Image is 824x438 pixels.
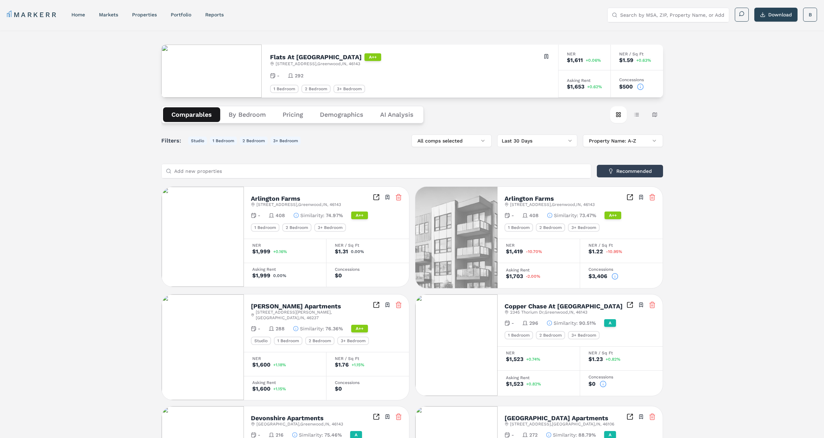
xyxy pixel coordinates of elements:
span: 0.00% [273,274,286,278]
div: $1,703 [506,274,523,279]
div: Asking Rent [252,381,318,385]
div: Concessions [619,78,655,82]
div: $500 [619,84,633,90]
div: $1,999 [252,273,270,278]
span: [GEOGRAPHIC_DATA] , Greenwood , IN , 46143 [256,421,343,427]
a: Inspect Comparables [626,194,633,201]
div: $1.31 [335,249,348,254]
div: $1.59 [619,57,633,63]
span: [STREET_ADDRESS] , [GEOGRAPHIC_DATA] , IN , 46106 [510,421,614,427]
a: Inspect Comparables [373,301,380,308]
div: $0 [588,381,595,387]
span: -10.95% [606,249,622,254]
span: -10.70% [526,249,542,254]
span: [STREET_ADDRESS] , Greenwood , IN , 46143 [256,202,341,207]
span: +0.82% [526,382,541,386]
div: NER / Sq Ft [588,351,654,355]
div: $3,406 [588,274,607,279]
div: NER [506,351,571,355]
div: A++ [364,53,381,61]
div: $1.76 [335,362,349,368]
div: 3+ Bedroom [337,337,369,345]
h2: Flats At [GEOGRAPHIC_DATA] [270,54,362,60]
div: $1,600 [252,386,270,392]
button: Property Name: A-Z [583,135,663,147]
span: 296 [529,320,538,326]
button: B [803,8,817,22]
span: -2.00% [526,274,540,278]
div: 2 Bedroom [305,337,334,345]
h2: Arlington Farms [505,195,554,202]
span: - [258,325,260,332]
span: 408 [276,212,285,219]
span: +0.63% [636,58,651,62]
div: 1 Bedroom [274,337,302,345]
div: 3+ Bedroom [333,85,365,93]
span: - [511,320,514,326]
span: Similarity : [554,212,578,219]
span: Similarity : [300,325,324,332]
button: 2 Bedroom [240,137,268,145]
span: 0.00% [351,249,364,254]
h2: Devonshire Apartments [251,415,324,421]
button: Demographics [311,107,372,122]
div: NER / Sq Ft [335,243,401,247]
span: 2345 Thorium Dr , Greenwood , IN , 46143 [510,309,587,315]
div: $1,523 [506,381,523,387]
div: 2 Bedroom [536,223,565,232]
span: [STREET_ADDRESS] , Greenwood , IN , 46143 [510,202,595,207]
a: reports [205,12,224,17]
span: - [277,72,279,79]
div: NER [252,243,318,247]
div: 2 Bedroom [301,85,331,93]
h2: [PERSON_NAME] Apartments [251,303,341,309]
h2: [GEOGRAPHIC_DATA] Apartments [505,415,608,421]
div: A++ [351,325,368,332]
a: Inspect Comparables [626,301,633,308]
div: $1.23 [588,356,603,362]
button: By Bedroom [220,107,274,122]
button: Recommended [597,165,663,177]
div: $0 [335,386,342,392]
div: 2 Bedroom [282,223,311,232]
button: 1 Bedroom [210,137,237,145]
span: 76.36% [325,325,343,332]
span: Similarity : [554,320,578,326]
button: All comps selected [411,135,492,147]
div: NER [252,356,318,361]
div: Concessions [335,381,401,385]
span: +1.15% [273,387,286,391]
div: NER / Sq Ft [588,243,654,247]
div: NER / Sq Ft [335,356,401,361]
span: +0.82% [606,357,621,361]
span: +0.06% [586,58,601,62]
h2: Copper Chase At [GEOGRAPHIC_DATA] [505,303,623,309]
a: properties [132,12,157,17]
span: - [511,212,514,219]
button: Download [754,8,798,22]
h2: Arlington Farms [251,195,300,202]
div: $1,611 [567,57,583,63]
span: +1.15% [352,363,364,367]
div: A++ [604,212,621,219]
span: - [258,212,260,219]
div: A++ [351,212,368,219]
input: Add new properties [174,164,587,178]
a: Inspect Comparables [373,413,380,420]
div: 1 Bedroom [251,223,279,232]
button: 3+ Bedroom [270,137,301,145]
div: Concessions [588,267,654,271]
div: $0 [335,273,342,278]
div: A [604,319,616,327]
button: AI Analysis [372,107,422,122]
div: $1,419 [506,249,523,254]
div: Studio [251,337,271,345]
div: Concessions [588,375,654,379]
span: 73.47% [579,212,596,219]
a: Inspect Comparables [373,194,380,201]
span: [STREET_ADDRESS][PERSON_NAME] , [GEOGRAPHIC_DATA] , IN , 46237 [256,309,373,321]
div: $1,999 [252,249,270,254]
div: 1 Bedroom [505,223,533,232]
div: 2 Bedroom [536,331,565,339]
span: 288 [276,325,285,332]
